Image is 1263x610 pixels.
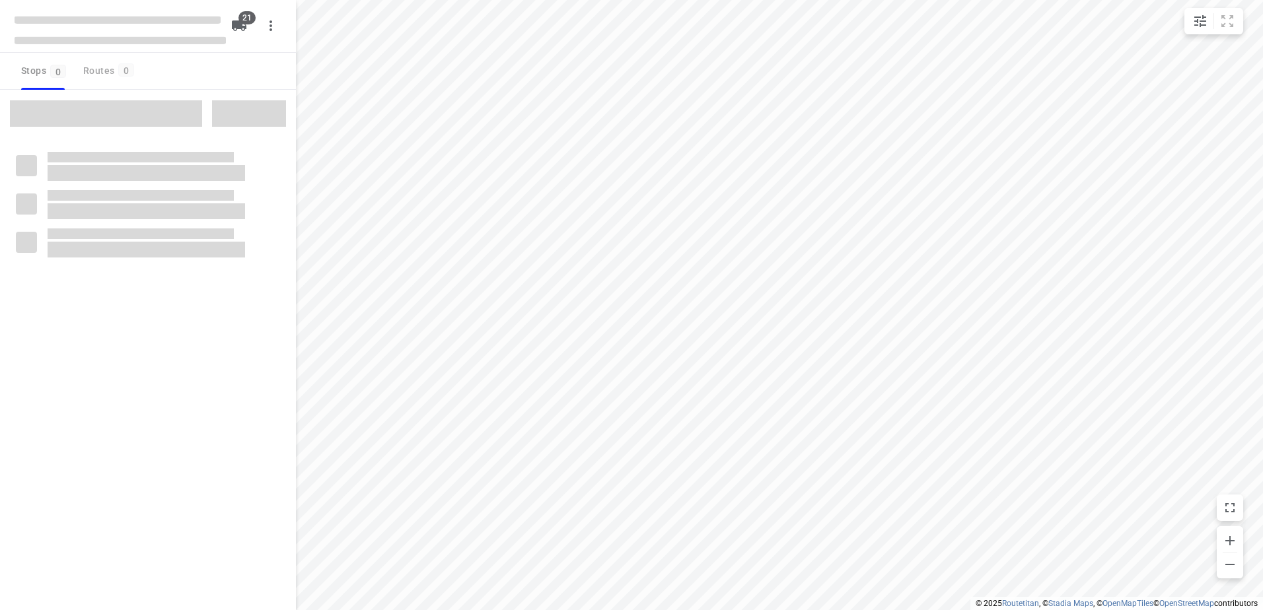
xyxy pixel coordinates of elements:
[1159,599,1214,608] a: OpenStreetMap
[1002,599,1039,608] a: Routetitan
[1187,8,1213,34] button: Map settings
[1048,599,1093,608] a: Stadia Maps
[976,599,1258,608] li: © 2025 , © , © © contributors
[1102,599,1153,608] a: OpenMapTiles
[1184,8,1243,34] div: small contained button group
